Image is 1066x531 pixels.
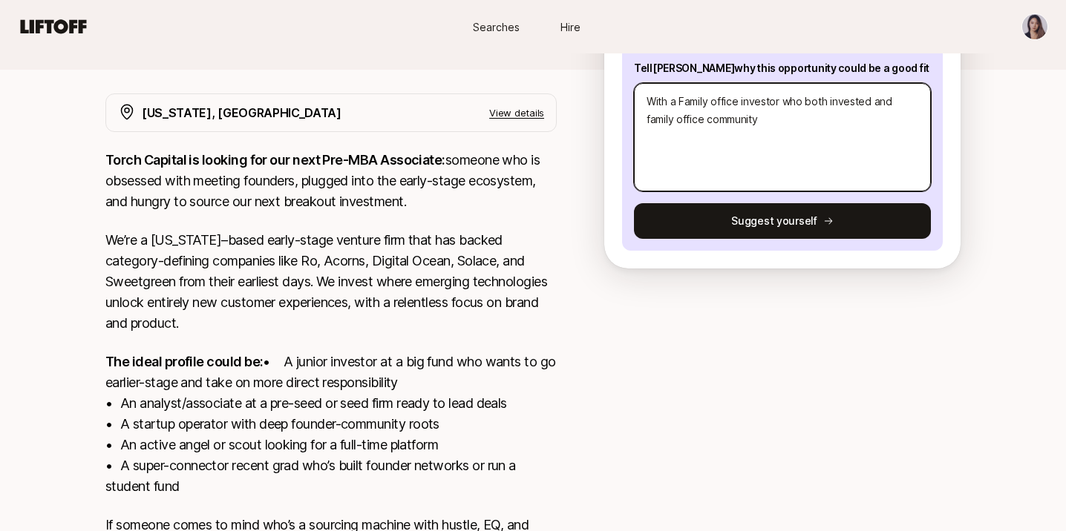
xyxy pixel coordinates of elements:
[533,13,607,41] a: Hire
[1021,13,1048,40] button: Mona Yan
[634,203,931,239] button: Suggest yourself
[634,59,931,77] p: Tell [PERSON_NAME] why this opportunity could be a good fit
[473,19,520,35] span: Searches
[560,19,581,35] span: Hire
[489,105,544,120] p: View details
[1022,14,1047,39] img: Mona Yan
[105,150,557,212] p: someone who is obsessed with meeting founders, plugged into the early-stage ecosystem, and hungry...
[105,230,557,334] p: We’re a [US_STATE]–based early-stage venture firm that has backed category-defining companies lik...
[105,152,445,168] strong: Torch Capital is looking for our next Pre-MBA Associate:
[105,354,263,369] strong: The ideal profile could be:
[105,352,557,497] p: • A junior investor at a big fund who wants to go earlier-stage and take on more direct responsib...
[634,83,931,191] textarea: With a Family office investor who both invest and family office community
[142,103,341,122] p: [US_STATE], [GEOGRAPHIC_DATA]
[459,13,533,41] a: Searches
